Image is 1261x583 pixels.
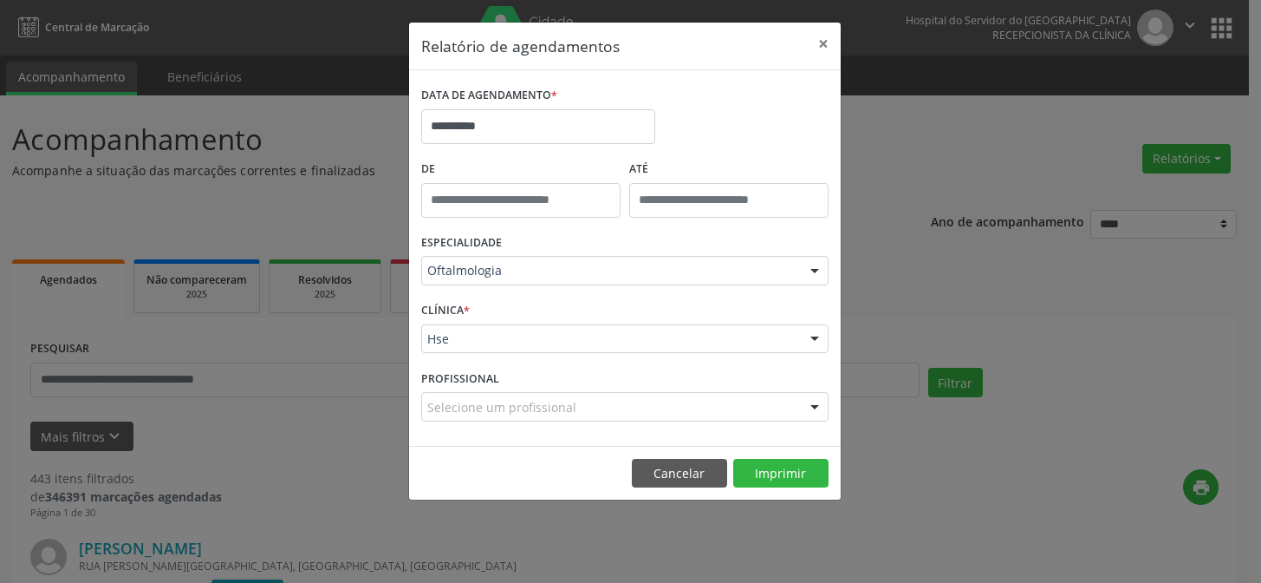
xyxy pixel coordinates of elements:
label: DATA DE AGENDAMENTO [421,82,557,109]
label: PROFISSIONAL [421,365,499,392]
button: Cancelar [632,459,727,488]
button: Close [806,23,841,65]
span: Hse [427,331,793,348]
label: CLÍNICA [421,298,470,324]
span: Oftalmologia [427,262,793,279]
label: ESPECIALIDADE [421,230,502,257]
button: Imprimir [733,459,829,488]
label: De [421,156,621,183]
label: ATÉ [629,156,829,183]
h5: Relatório de agendamentos [421,35,620,57]
span: Selecione um profissional [427,398,576,416]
